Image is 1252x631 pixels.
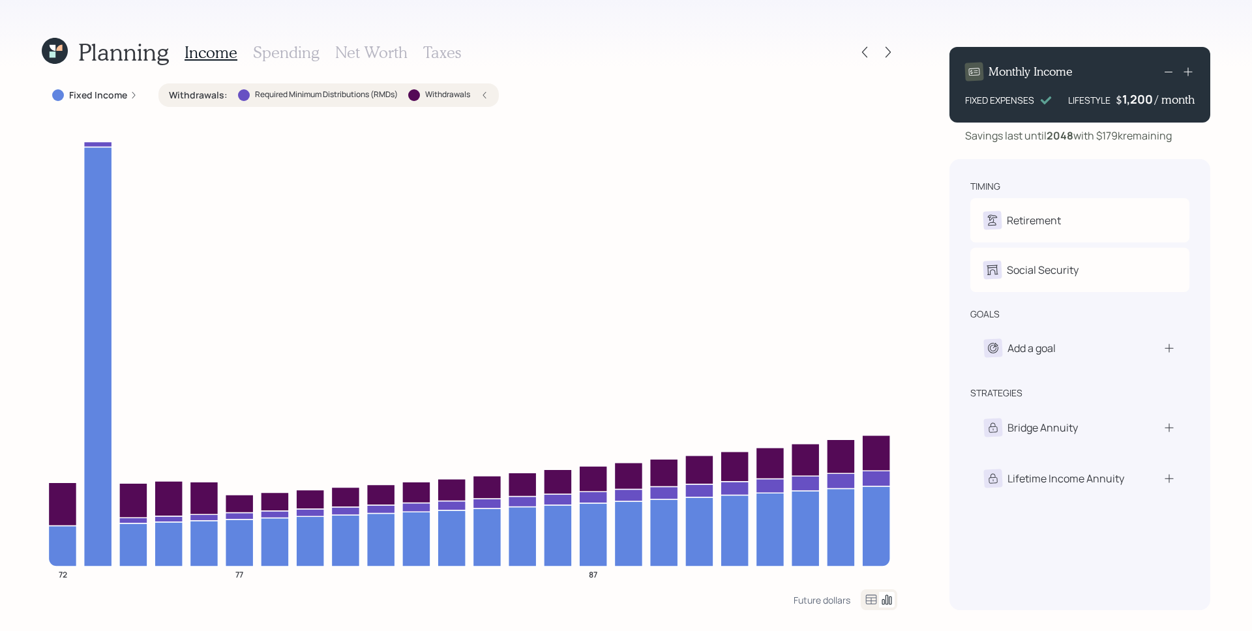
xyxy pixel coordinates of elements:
div: FIXED EXPENSES [965,93,1034,107]
div: LIFESTYLE [1068,93,1110,107]
label: Withdrawals [425,89,470,100]
h3: Net Worth [335,43,408,62]
b: 2048 [1047,128,1073,143]
tspan: 72 [59,568,67,580]
div: Social Security [1007,262,1079,278]
div: 1,200 [1122,91,1155,107]
div: Retirement [1007,213,1061,228]
label: Fixed Income [69,89,127,102]
div: Add a goal [1007,340,1056,356]
div: Future dollars [794,594,850,606]
tspan: 87 [589,568,597,580]
div: timing [970,180,1000,193]
h1: Planning [78,38,169,66]
h4: Monthly Income [989,65,1073,79]
h3: Income [185,43,237,62]
div: goals [970,308,1000,321]
h4: / month [1155,93,1195,107]
h4: $ [1116,93,1122,107]
label: Required Minimum Distributions (RMDs) [255,89,398,100]
label: Withdrawals : [169,89,228,102]
tspan: 77 [235,568,243,580]
h3: Spending [253,43,320,62]
div: Savings last until with $179k remaining [965,128,1172,143]
div: Lifetime Income Annuity [1007,471,1124,486]
div: strategies [970,387,1022,400]
div: Bridge Annuity [1007,420,1078,435]
h3: Taxes [423,43,461,62]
